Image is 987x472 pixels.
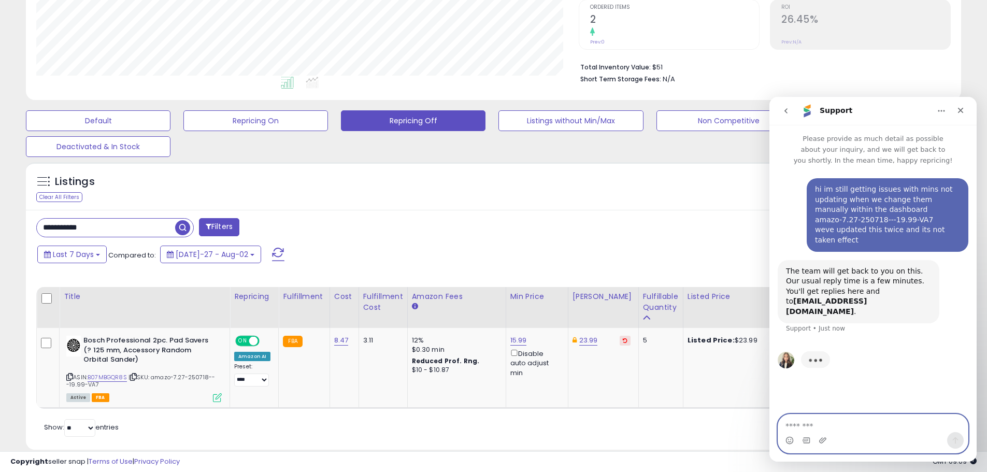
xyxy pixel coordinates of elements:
[363,291,403,313] div: Fulfillment Cost
[781,39,802,45] small: Prev: N/A
[334,291,354,302] div: Cost
[656,110,801,131] button: Non Competitive
[160,246,261,263] button: [DATE]-27 - Aug-02
[66,336,222,401] div: ASIN:
[573,291,634,302] div: [PERSON_NAME]
[334,335,349,346] a: 8.47
[412,302,418,311] small: Amazon Fees.
[83,336,209,367] b: Bosch Professional 2pc. Pad Savers (? 125 mm, Accessory Random Orbital Sander)
[781,13,950,27] h2: 26.45%
[580,60,943,73] li: $51
[55,175,95,189] h5: Listings
[89,456,133,466] a: Terms of Use
[88,373,127,382] a: B07MBGQR8S
[108,250,156,260] span: Compared to:
[66,393,90,402] span: All listings currently available for purchase on Amazon
[580,63,651,71] b: Total Inventory Value:
[498,110,643,131] button: Listings without Min/Max
[590,39,605,45] small: Prev: 0
[510,335,527,346] a: 15.99
[412,291,502,302] div: Amazon Fees
[510,291,564,302] div: Min Price
[66,373,215,389] span: | SKU: amazo-7.27-250718---19.99-VA7
[412,345,498,354] div: $0.30 min
[66,336,81,356] img: 41ccQ9qyOnS._SL40_.jpg
[580,75,661,83] b: Short Term Storage Fees:
[510,348,560,378] div: Disable auto adjust min
[590,5,759,10] span: Ordered Items
[769,97,977,462] iframe: Intercom live chat
[44,422,119,432] span: Show: entries
[134,456,180,466] a: Privacy Policy
[579,335,598,346] a: 23.99
[199,218,239,236] button: Filters
[64,291,225,302] div: Title
[341,110,485,131] button: Repricing Off
[234,352,270,361] div: Amazon AI
[36,192,82,202] div: Clear All Filters
[590,13,759,27] h2: 2
[176,249,248,260] span: [DATE]-27 - Aug-02
[363,336,399,345] div: 3.11
[26,136,170,157] button: Deactivated & In Stock
[10,456,48,466] strong: Copyright
[234,363,270,387] div: Preset:
[53,249,94,260] span: Last 7 Days
[236,337,249,346] span: ON
[283,291,325,302] div: Fulfillment
[688,291,777,302] div: Listed Price
[663,74,675,84] span: N/A
[26,110,170,131] button: Default
[283,336,302,347] small: FBA
[643,336,675,345] div: 5
[412,336,498,345] div: 12%
[643,291,679,313] div: Fulfillable Quantity
[412,356,480,365] b: Reduced Prof. Rng.
[92,393,109,402] span: FBA
[37,246,107,263] button: Last 7 Days
[412,366,498,375] div: $10 - $10.87
[781,5,950,10] span: ROI
[234,291,274,302] div: Repricing
[258,337,275,346] span: OFF
[688,335,735,345] b: Listed Price:
[183,110,328,131] button: Repricing On
[688,336,774,345] div: $23.99
[10,457,180,467] div: seller snap | |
